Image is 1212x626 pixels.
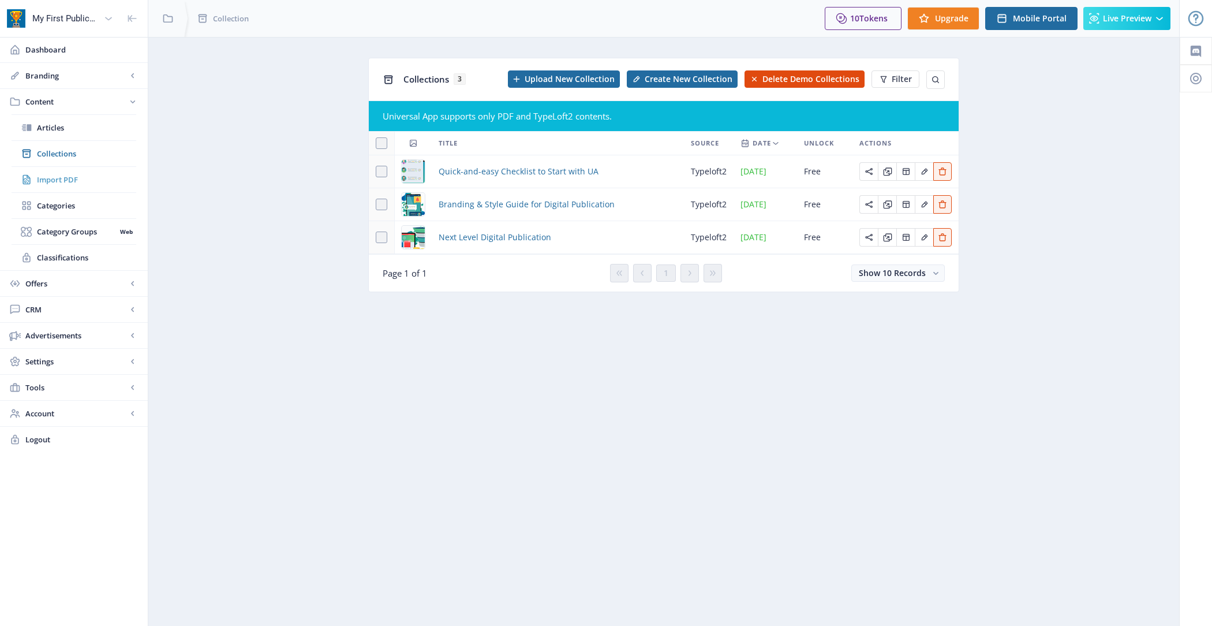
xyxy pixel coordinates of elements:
td: typeloft2 [684,221,734,254]
span: Delete Demo Collections [762,74,859,84]
span: Unlock [804,136,834,150]
button: 1 [656,264,676,282]
button: Upload New Collection [508,70,620,88]
span: Page 1 of 1 [383,267,427,279]
span: Collections [37,148,136,159]
a: New page [738,70,865,88]
button: Live Preview [1083,7,1170,30]
a: Category GroupsWeb [12,219,136,244]
button: Create New Collection [627,70,738,88]
a: Quick-and-easy Checklist to Start with UA [439,165,598,178]
span: Create New Collection [645,74,732,84]
span: Content [25,96,127,107]
button: Mobile Portal [985,7,1078,30]
td: typeloft2 [684,188,734,221]
img: app-icon.png [7,9,25,28]
td: [DATE] [734,155,797,188]
td: Free [797,155,852,188]
span: Tools [25,382,127,393]
a: Edit page [933,198,952,209]
img: a735d4e9-daa5-4e27-a3bf-2969119ad2b7.png [402,193,425,216]
span: Source [691,136,719,150]
button: Delete Demo Collections [745,70,865,88]
span: Upgrade [935,14,968,23]
a: Edit page [933,231,952,242]
span: Categories [37,200,136,211]
span: Logout [25,434,139,445]
span: CRM [25,304,127,315]
span: Tokens [859,13,888,24]
a: Categories [12,193,136,218]
td: [DATE] [734,188,797,221]
a: Import PDF [12,167,136,192]
a: Edit page [859,231,878,242]
td: typeloft2 [684,155,734,188]
a: New page [620,70,738,88]
span: Advertisements [25,330,127,341]
img: 97435528-39c3-4376-997b-3c6feef68dc5.png [402,226,425,249]
img: 36c11e01-2dfe-44cd-a3b2-ba35f59968ed.png [402,160,425,183]
a: Collections [12,141,136,166]
a: Classifications [12,245,136,270]
a: Edit page [915,198,933,209]
span: Collections [403,73,449,85]
span: Collection [213,13,249,24]
a: Edit page [896,198,915,209]
span: Upload New Collection [525,74,615,84]
span: Date [753,136,771,150]
button: 10Tokens [825,7,901,30]
button: Filter [871,70,919,88]
button: Upgrade [907,7,979,30]
span: Import PDF [37,174,136,185]
a: Edit page [859,165,878,176]
a: Edit page [878,165,896,176]
span: Settings [25,356,127,367]
a: Edit page [859,198,878,209]
td: Free [797,188,852,221]
span: Live Preview [1103,14,1151,23]
nb-badge: Web [116,226,136,237]
td: Free [797,221,852,254]
a: Edit page [915,165,933,176]
span: Title [439,136,458,150]
a: Next Level Digital Publication [439,230,551,244]
span: Mobile Portal [1013,14,1067,23]
span: Show 10 Records [859,267,926,278]
div: My First Publication [32,6,99,31]
a: Edit page [878,198,896,209]
a: Edit page [933,165,952,176]
button: Show 10 Records [851,264,945,282]
span: Offers [25,278,127,289]
a: Edit page [896,231,915,242]
td: [DATE] [734,221,797,254]
div: Universal App supports only PDF and TypeLoft2 contents. [383,110,945,122]
a: Branding & Style Guide for Digital Publication [439,198,615,211]
span: 1 [664,269,668,278]
app-collection-view: Collections [368,58,959,292]
a: Articles [12,115,136,140]
span: Dashboard [25,44,139,55]
span: Actions [859,136,892,150]
span: 3 [454,73,466,85]
span: Classifications [37,252,136,263]
span: Account [25,408,127,419]
a: Edit page [896,165,915,176]
span: Category Groups [37,226,116,237]
span: Branding [25,70,127,81]
a: Edit page [915,231,933,242]
span: Articles [37,122,136,133]
span: Filter [892,74,912,84]
a: Edit page [878,231,896,242]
